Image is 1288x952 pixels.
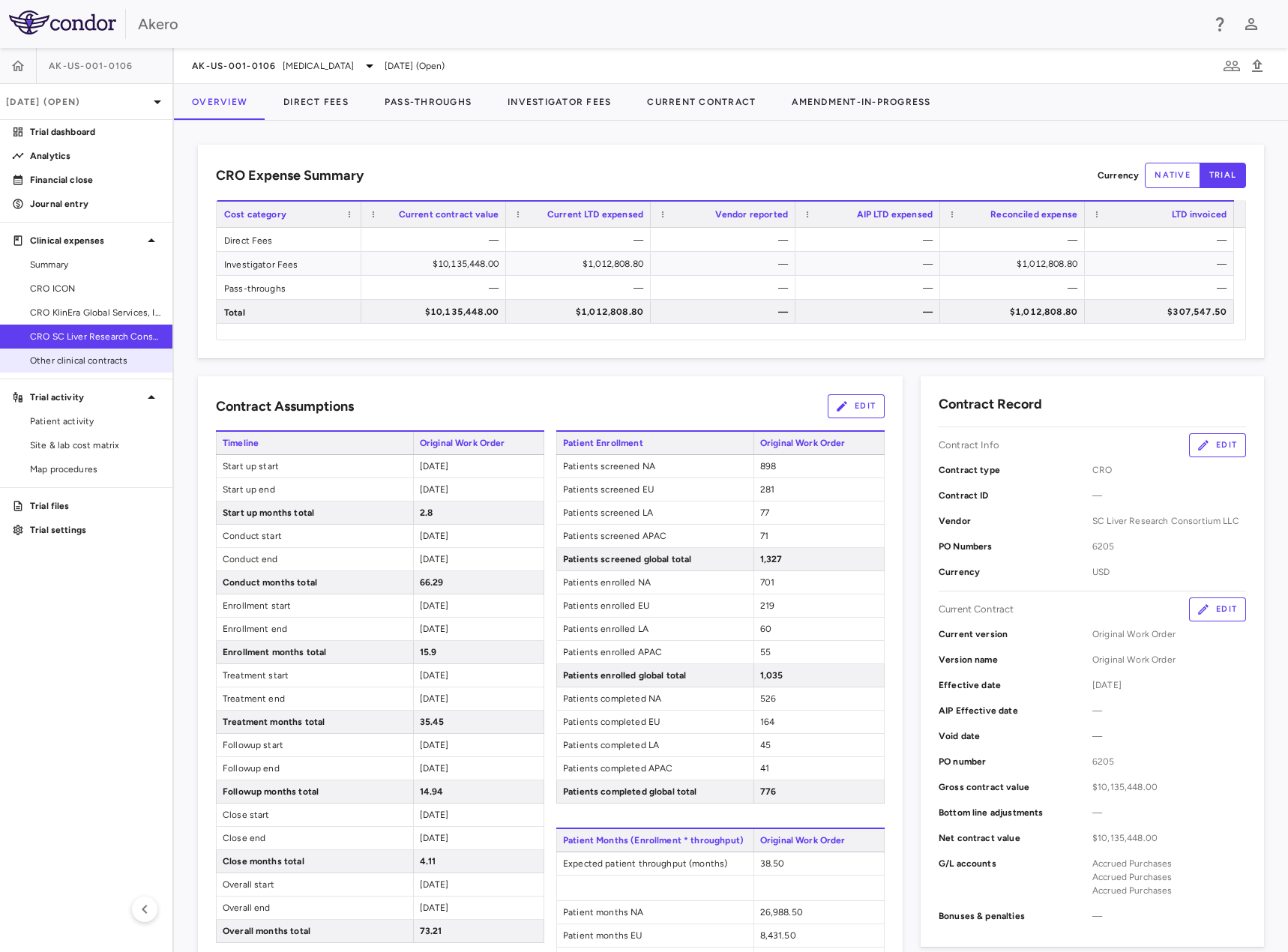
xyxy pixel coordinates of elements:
span: 4.11 [420,856,436,867]
span: [DATE] [420,554,449,564]
span: 14.94 [420,786,444,797]
p: Current Contract [939,603,1014,616]
span: USD [1092,565,1246,579]
p: Contract Info [939,439,999,452]
span: [DATE] [420,740,449,750]
span: 73.21 [420,926,442,936]
div: Accrued Purchases [1092,857,1246,870]
span: 66.29 [420,577,444,588]
h6: Contract Assumptions [216,397,354,417]
span: 45 [760,740,771,750]
div: Direct Fees [217,228,361,251]
p: [DATE] (Open) [6,95,148,109]
span: 6205 [1092,755,1246,768]
span: Patients screened EU [557,478,753,501]
span: Patient months EU [557,924,753,947]
p: Bonuses & penalties [939,909,1092,923]
span: Overall end [217,897,413,919]
span: — [1092,729,1246,743]
p: Bottom line adjustments [939,806,1092,819]
span: [DATE] [420,624,449,634]
span: Current LTD expensed [547,209,643,220]
div: — [954,276,1077,300]
span: Vendor reported [715,209,788,220]
span: CRO [1092,463,1246,477]
span: Current contract value [399,209,499,220]
button: Edit [1189,433,1246,457]
span: — [1092,704,1246,717]
div: — [375,228,499,252]
button: Investigator Fees [490,84,629,120]
span: Patient activity [30,415,160,428]
img: logo-full-BYUhSk78.svg [9,10,116,34]
button: native [1145,163,1200,188]
div: — [809,252,933,276]
span: 898 [760,461,776,472]
span: Original Work Order [413,432,544,454]
span: [DATE] [420,670,449,681]
div: — [954,228,1077,252]
span: Patients enrolled LA [557,618,753,640]
p: Financial close [30,173,160,187]
span: Patients screened NA [557,455,753,477]
div: — [520,228,643,252]
p: Currency [939,565,1092,579]
span: Original Work Order [1092,653,1246,666]
p: Analytics [30,149,160,163]
span: Map procedures [30,463,160,476]
div: Investigator Fees [217,252,361,275]
span: AK-US-001-0106 [49,60,133,72]
span: Close start [217,804,413,826]
h6: Contract Record [939,394,1042,415]
span: Reconciled expense [990,209,1077,220]
div: Accrued Purchases [1092,870,1246,884]
span: Start up months total [217,501,413,524]
span: Followup start [217,734,413,756]
p: G/L accounts [939,857,1092,897]
span: Treatment start [217,664,413,687]
div: — [664,252,788,276]
span: CRO ICON [30,282,160,295]
div: — [1098,228,1227,252]
span: 38.50 [760,858,785,869]
span: Patients enrolled global total [557,664,753,687]
span: 6205 [1092,540,1246,553]
button: Direct Fees [265,84,367,120]
p: Version name [939,653,1092,666]
span: 281 [760,484,774,495]
button: trial [1200,163,1246,188]
div: Pass-throughs [217,276,361,299]
div: — [664,228,788,252]
p: Gross contract value [939,780,1092,794]
span: Conduct months total [217,571,413,594]
div: Akero [138,13,1201,35]
span: 26,988.50 [760,907,803,918]
p: Vendor [939,514,1092,528]
button: Current Contract [629,84,774,120]
span: [DATE] [420,833,449,843]
span: Patients completed APAC [557,757,753,780]
span: 1,327 [760,554,783,564]
div: $10,135,448.00 [375,252,499,276]
span: — [1092,489,1246,502]
span: Original Work Order [753,829,885,852]
span: Close months total [217,850,413,873]
p: Effective date [939,678,1092,692]
span: [DATE] [420,484,449,495]
span: 77 [760,507,769,518]
div: — [664,300,788,324]
span: Patients completed NA [557,687,753,710]
span: Enrollment end [217,618,413,640]
span: Close end [217,827,413,849]
span: Timeline [216,432,413,454]
span: CRO SC Liver Research Consortium LLC [30,330,160,343]
span: [DATE] [420,600,449,611]
span: Followup months total [217,780,413,803]
span: Patients enrolled EU [557,594,753,617]
span: [DATE] [420,903,449,913]
span: — [1092,806,1246,819]
span: 776 [760,786,776,797]
p: Void date [939,729,1092,743]
p: Trial activity [30,391,142,404]
span: [MEDICAL_DATA] [283,59,355,73]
